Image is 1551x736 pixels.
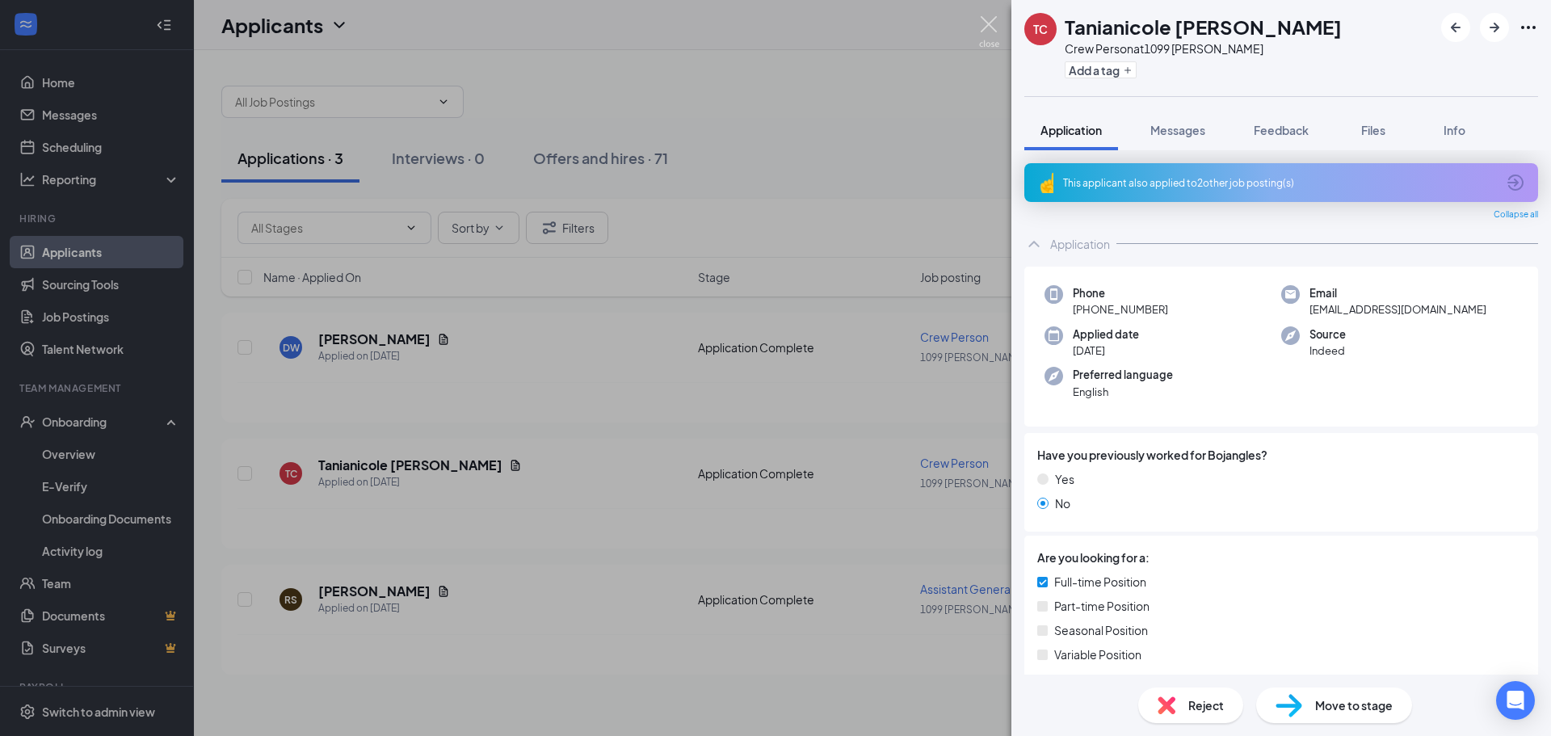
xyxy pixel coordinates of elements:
button: PlusAdd a tag [1065,61,1137,78]
span: Move to stage [1315,696,1393,714]
span: Reject [1188,696,1224,714]
span: English [1073,384,1173,400]
svg: Plus [1123,65,1133,75]
svg: ArrowLeftNew [1446,18,1465,37]
div: Crew Person at 1099 [PERSON_NAME] [1065,40,1342,57]
svg: ArrowRight [1485,18,1504,37]
span: Phone [1073,285,1168,301]
div: This applicant also applied to 2 other job posting(s) [1063,176,1496,190]
span: Application [1040,123,1102,137]
span: Applied date [1073,326,1139,343]
span: Info [1444,123,1465,137]
span: Collapse all [1494,208,1538,221]
span: Are you looking for a: [1037,549,1150,566]
span: Messages [1150,123,1205,137]
span: Preferred language [1073,367,1173,383]
div: Application [1050,236,1110,252]
span: Indeed [1309,343,1346,359]
span: No [1055,494,1070,512]
button: ArrowRight [1480,13,1509,42]
span: Full-time Position [1054,573,1146,591]
div: Open Intercom Messenger [1496,681,1535,720]
span: Feedback [1254,123,1309,137]
span: Yes [1055,470,1074,488]
span: Email [1309,285,1486,301]
span: Source [1309,326,1346,343]
div: TC [1033,21,1048,37]
span: [DATE] [1073,343,1139,359]
svg: ChevronUp [1024,234,1044,254]
span: Seasonal Position [1054,621,1148,639]
button: ArrowLeftNew [1441,13,1470,42]
span: Variable Position [1054,646,1141,663]
span: Files [1361,123,1385,137]
span: Part-time Position [1054,597,1150,615]
span: Have you previously worked for Bojangles? [1037,446,1267,464]
svg: Ellipses [1519,18,1538,37]
h1: Tanianicole [PERSON_NAME] [1065,13,1342,40]
svg: ArrowCircle [1506,173,1525,192]
span: [PHONE_NUMBER] [1073,301,1168,318]
span: [EMAIL_ADDRESS][DOMAIN_NAME] [1309,301,1486,318]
